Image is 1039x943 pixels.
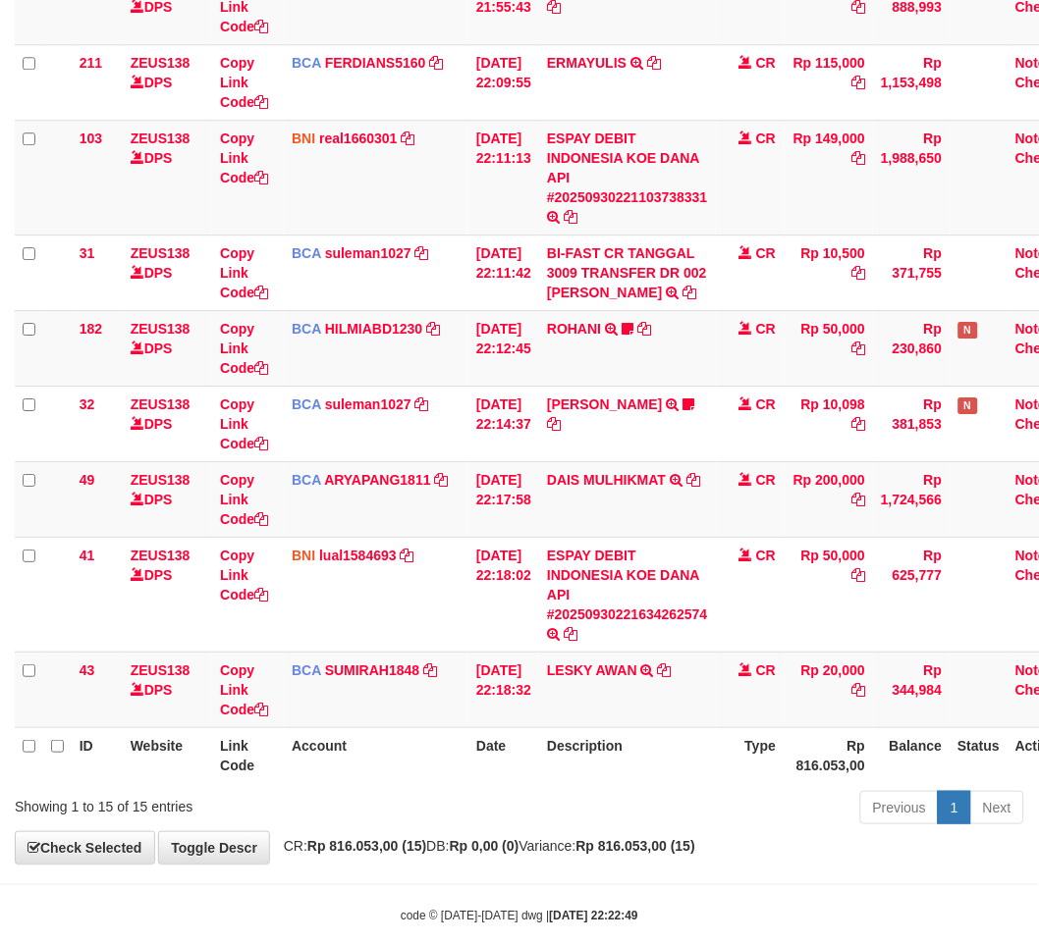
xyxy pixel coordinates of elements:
strong: [DATE] 22:22:49 [550,909,638,922]
a: FERDIANS5160 [325,55,426,71]
td: Rp 50,000 [784,310,873,386]
a: ARYAPANG1811 [324,472,430,488]
a: Copy Rp 50,000 to clipboard [851,341,865,356]
a: ESPAY DEBIT INDONESIA KOE DANA API #20250930221103738331 [547,131,708,205]
th: Account [284,727,468,783]
a: LESKY AWAN [547,662,637,678]
td: [DATE] 22:17:58 [468,461,539,537]
a: Copy Link Code [220,548,268,602]
span: BCA [292,396,321,412]
td: [DATE] 22:18:02 [468,537,539,652]
span: BCA [292,245,321,261]
a: Copy LESKY AWAN to clipboard [658,662,672,678]
span: CR [756,662,776,678]
span: BNI [292,131,315,146]
td: Rp 149,000 [784,120,873,235]
a: ZEUS138 [131,131,191,146]
td: Rp 1,153,498 [873,44,950,120]
a: suleman1027 [325,396,411,412]
a: Copy Link Code [220,396,268,451]
th: Link Code [212,727,284,783]
td: DPS [123,235,212,310]
a: Copy Link Code [220,245,268,300]
a: SUMIRAH1848 [325,662,419,678]
th: Status [951,727,1009,783]
span: BCA [292,662,321,678]
td: Rp 10,098 [784,386,873,461]
td: Rp 1,724,566 [873,461,950,537]
a: ZEUS138 [131,548,191,563]
a: Copy Link Code [220,472,268,527]
span: CR [756,472,776,488]
a: Copy BI-FAST CR TANGGAL 3009 TRANSFER DR 002 ASMANTONI to clipboard [684,285,697,300]
a: Copy Link Code [220,321,268,376]
a: Copy Rp 20,000 to clipboard [851,682,865,698]
td: Rp 10,500 [784,235,873,310]
th: ID [72,727,123,783]
a: Copy Rp 50,000 to clipboard [851,567,865,583]
td: Rp 371,755 [873,235,950,310]
span: 103 [80,131,102,146]
td: DPS [123,537,212,652]
span: BCA [292,321,321,337]
strong: Rp 0,00 (0) [450,838,519,854]
th: Description [539,727,716,783]
a: Copy Link Code [220,131,268,185]
strong: Rp 816.053,00 (15) [307,838,426,854]
span: 211 [80,55,102,71]
a: Copy ESPAY DEBIT INDONESIA KOE DANA API #20250930221103738331 to clipboard [564,209,577,225]
td: Rp 625,777 [873,537,950,652]
a: Copy ARYAPANG1811 to clipboard [435,472,449,488]
a: Toggle Descr [158,831,270,864]
a: ZEUS138 [131,662,191,678]
span: CR [756,321,776,337]
a: real1660301 [319,131,397,146]
td: Rp 50,000 [784,537,873,652]
span: 43 [80,662,95,678]
a: [PERSON_NAME] [547,396,662,412]
td: DPS [123,120,212,235]
span: 32 [80,396,95,412]
a: lual1584693 [319,548,397,563]
a: Copy Link Code [220,55,268,110]
a: Copy SUMIRAH1848 to clipboard [423,662,437,678]
a: ZEUS138 [131,321,191,337]
td: [DATE] 22:18:32 [468,652,539,727]
span: 49 [80,472,95,488]
a: ROHANI [547,321,601,337]
a: BI-FAST CR TANGGAL 3009 TRANSFER DR 002 [PERSON_NAME] [547,245,707,300]
td: Rp 230,860 [873,310,950,386]
td: DPS [123,386,212,461]
span: Has Note [958,322,978,339]
td: DPS [123,44,212,120]
a: Copy IRA WATI to clipboard [547,416,561,432]
td: Rp 344,984 [873,652,950,727]
span: CR [756,548,776,563]
span: CR [756,55,776,71]
a: Check Selected [15,831,155,864]
th: Date [468,727,539,783]
a: Previous [860,791,939,824]
a: Copy Link Code [220,662,268,717]
small: code © [DATE]-[DATE] dwg | [401,909,638,922]
span: 182 [80,321,102,337]
td: [DATE] 22:14:37 [468,386,539,461]
span: Has Note [958,397,978,414]
span: CR [756,245,776,261]
span: BCA [292,55,321,71]
a: Copy Rp 149,000 to clipboard [851,150,865,166]
span: 31 [80,245,95,261]
td: Rp 1,988,650 [873,120,950,235]
span: 41 [80,548,95,563]
span: BCA [292,472,321,488]
td: Rp 200,000 [784,461,873,537]
a: Copy HILMIABD1230 to clipboard [426,321,440,337]
th: Type [716,727,785,783]
td: [DATE] 22:11:42 [468,235,539,310]
td: Rp 381,853 [873,386,950,461]
th: Balance [873,727,950,783]
th: Rp 816.053,00 [784,727,873,783]
a: Copy suleman1027 to clipboard [415,245,429,261]
div: Showing 1 to 15 of 15 entries [15,789,418,816]
th: Website [123,727,212,783]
